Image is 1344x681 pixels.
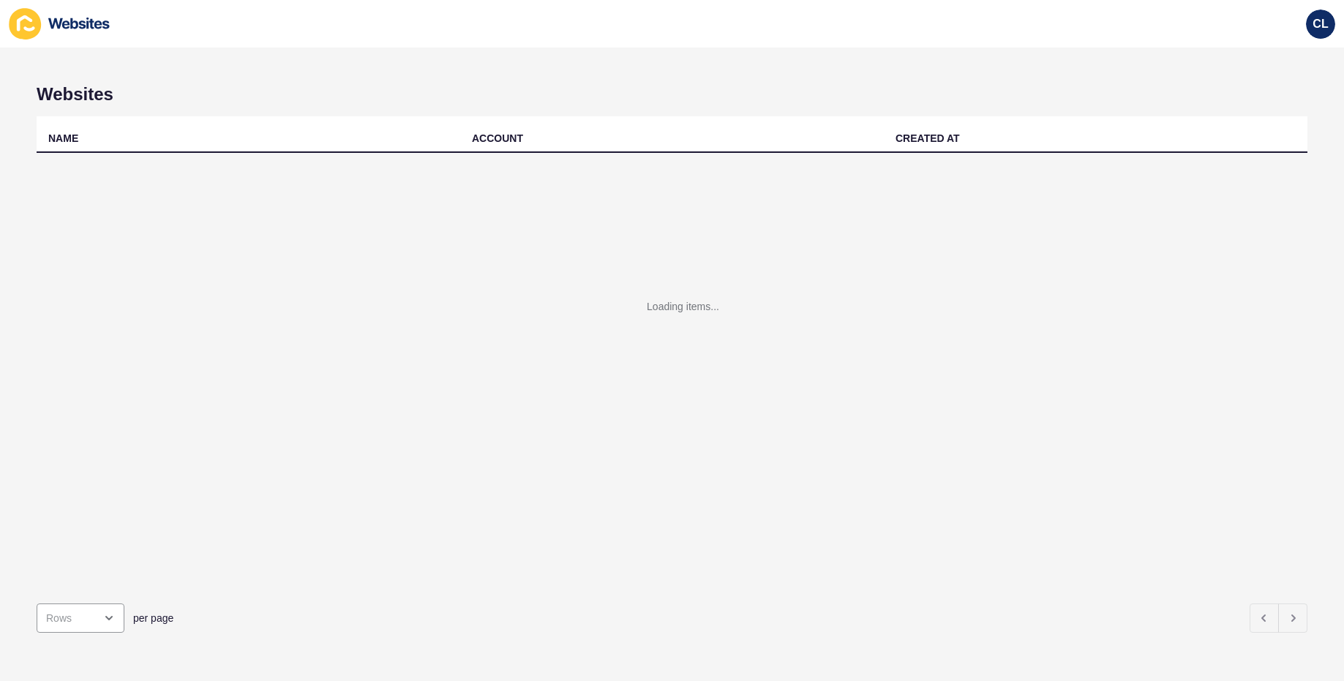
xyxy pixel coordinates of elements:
[133,611,173,625] span: per page
[647,299,719,314] div: Loading items...
[37,84,1307,105] h1: Websites
[472,131,523,146] div: ACCOUNT
[37,603,124,633] div: open menu
[896,131,960,146] div: CREATED AT
[1313,17,1328,31] span: CL
[48,131,78,146] div: NAME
